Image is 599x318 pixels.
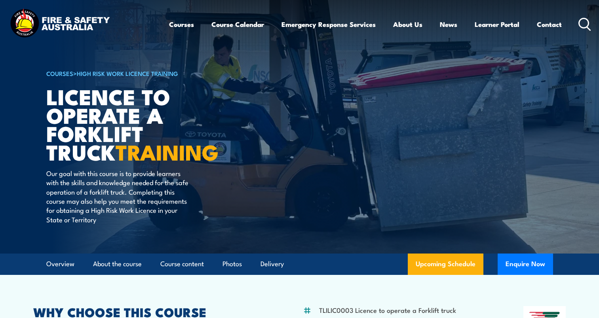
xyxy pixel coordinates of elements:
h1: Licence to operate a forklift truck [46,87,242,161]
button: Enquire Now [498,254,553,275]
a: Course content [160,254,204,274]
a: Overview [46,254,74,274]
strong: TRAINING [116,135,219,168]
a: News [440,14,457,35]
a: Emergency Response Services [281,14,376,35]
li: TLILIC0003 Licence to operate a Forklift truck [319,305,456,314]
h2: WHY CHOOSE THIS COURSE [33,306,264,317]
a: Learner Portal [475,14,519,35]
a: About Us [393,14,422,35]
a: Photos [222,254,242,274]
a: About the course [93,254,142,274]
a: Contact [537,14,562,35]
a: Courses [169,14,194,35]
p: Our goal with this course is to provide learners with the skills and knowledge needed for the saf... [46,168,191,224]
a: Upcoming Schedule [408,254,483,275]
a: COURSES [46,69,73,78]
a: High Risk Work Licence Training [77,69,178,78]
a: Course Calendar [211,14,264,35]
a: Delivery [261,254,284,274]
h6: > [46,68,242,78]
